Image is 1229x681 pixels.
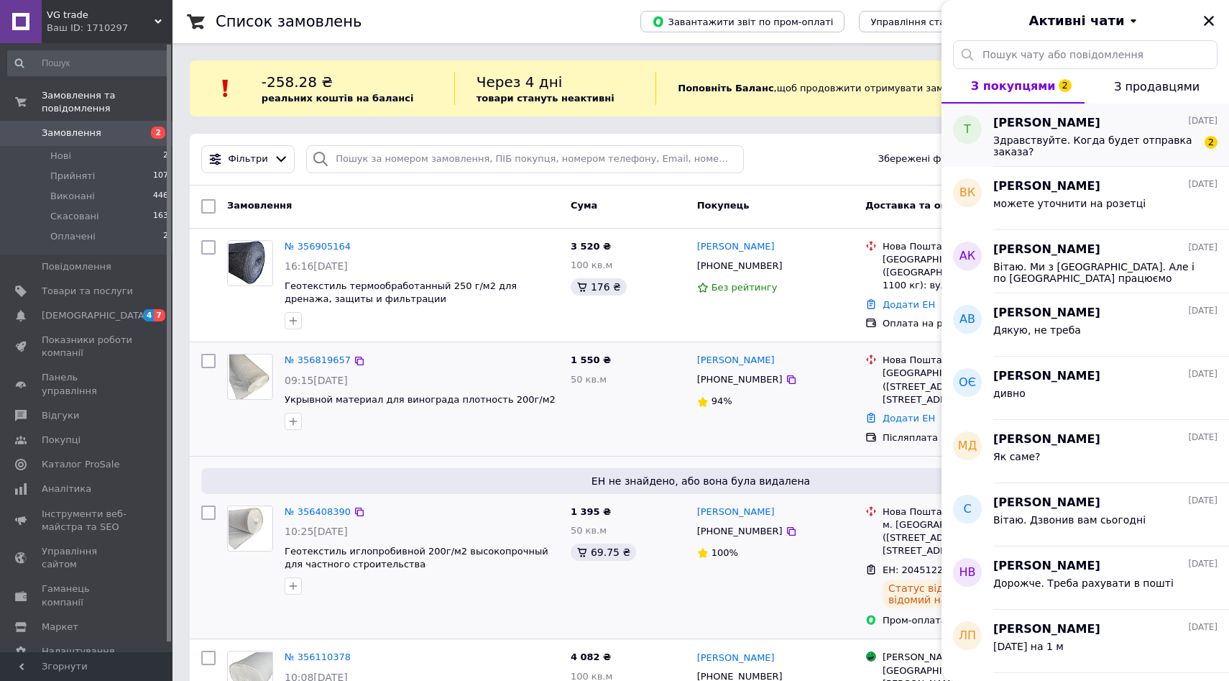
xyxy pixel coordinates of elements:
[42,260,111,273] span: Повідомлення
[42,545,133,571] span: Управління сайтом
[477,73,563,91] span: Через 4 дні
[42,334,133,360] span: Показники роботи компанії
[285,394,556,405] a: Укрывной материал для винограда плотность 200г/м2
[50,190,95,203] span: Виконані
[229,355,271,399] img: Фото товару
[50,170,95,183] span: Прийняті
[1200,12,1218,29] button: Закрити
[993,261,1197,284] span: Вітаю. Ми з [GEOGRAPHIC_DATA]. Але і по [GEOGRAPHIC_DATA] працюємо
[42,371,133,397] span: Панель управління
[42,645,115,658] span: Налаштування
[42,409,79,422] span: Відгуки
[262,73,333,91] span: -258.28 ₴
[883,506,1056,518] div: Нова Пошта
[1114,80,1200,93] span: З продавцями
[1059,79,1072,92] span: 2
[42,508,133,534] span: Інструменти веб-майстра та SEO
[285,260,348,272] span: 16:16[DATE]
[694,522,786,541] div: [PHONE_NUMBER]
[942,357,1229,420] button: ОЄ[PERSON_NAME][DATE]дивно
[942,610,1229,673] button: ЛП[PERSON_NAME][DATE][DATE] на 1 м
[993,388,1026,399] span: дивно
[153,190,168,203] span: 446
[959,311,975,328] span: АВ
[697,200,750,211] span: Покупець
[883,317,1056,330] div: Оплата на рахунок
[993,495,1100,511] span: [PERSON_NAME]
[163,230,168,243] span: 2
[993,115,1100,132] span: [PERSON_NAME]
[42,434,80,447] span: Покупці
[285,652,351,662] a: № 356110378
[678,83,773,93] b: Поповніть Баланс
[571,200,597,211] span: Cума
[971,79,1056,93] span: З покупцями
[1028,12,1124,30] span: Активні чати
[571,506,611,517] span: 1 395 ₴
[963,501,971,518] span: С
[285,526,348,537] span: 10:25[DATE]
[42,127,101,140] span: Замовлення
[883,253,1056,293] div: [GEOGRAPHIC_DATA] ([GEOGRAPHIC_DATA].), №38 (до 1100 кг): вул. [STREET_ADDRESS]
[42,89,172,115] span: Замовлення та повідомлення
[883,299,935,310] a: Додати ЕН
[694,370,786,389] div: [PHONE_NUMBER]
[942,69,1085,104] button: З покупцями2
[982,12,1189,30] button: Активні чати
[215,78,236,99] img: :exclamation:
[163,150,168,163] span: 2
[207,474,1195,488] span: ЕН не знайдено, або вона була видалена
[42,621,78,634] span: Маркет
[697,354,775,367] a: [PERSON_NAME]
[883,614,1056,627] div: Пром-оплата
[712,282,778,293] span: Без рейтингу
[694,257,786,275] div: [PHONE_NUMBER]
[227,354,273,400] a: Фото товару
[993,324,1081,336] span: Дякую, не треба
[958,438,977,454] span: МД
[883,240,1056,253] div: Нова Пошта
[42,483,91,495] span: Аналітика
[229,506,272,551] img: Фото товару
[883,367,1056,406] div: [GEOGRAPHIC_DATA] ([STREET_ADDRESS]: вул. [STREET_ADDRESS]
[42,582,133,608] span: Гаманець компанії
[640,11,844,32] button: Завантажити звіт по пром-оплаті
[47,22,172,35] div: Ваш ID: 1710297
[959,375,976,391] span: ОЄ
[1188,495,1218,507] span: [DATE]
[50,230,96,243] span: Оплачені
[1188,305,1218,317] span: [DATE]
[1188,115,1218,127] span: [DATE]
[697,240,775,254] a: [PERSON_NAME]
[865,200,972,211] span: Доставка та оплата
[229,241,272,285] img: Фото товару
[697,506,775,519] a: [PERSON_NAME]
[47,9,155,22] span: VG trade
[883,413,935,424] a: Додати ЕН
[262,93,414,104] b: реальних коштів на балансі
[42,285,133,298] span: Товари та послуги
[227,506,273,552] a: Фото товару
[959,565,975,581] span: НВ
[571,241,611,252] span: 3 520 ₴
[993,558,1100,575] span: [PERSON_NAME]
[993,242,1100,258] span: [PERSON_NAME]
[477,93,614,104] b: товари стануть неактивні
[216,13,362,30] h1: Список замовлень
[878,152,976,166] span: Збережені фільтри:
[942,230,1229,293] button: АК[PERSON_NAME][DATE]Вітаю. Ми з [GEOGRAPHIC_DATA]. Але і по [GEOGRAPHIC_DATA] працюємо
[959,628,976,644] span: ЛП
[1188,431,1218,444] span: [DATE]
[1188,558,1218,570] span: [DATE]
[571,260,612,270] span: 100 кв.м
[953,40,1218,69] input: Пошук чату або повідомлення
[229,152,268,166] span: Фільтри
[571,374,607,385] span: 50 кв.м
[883,518,1056,558] div: м. [GEOGRAPHIC_DATA] ([STREET_ADDRESS]: [STREET_ADDRESS][DATE]
[942,104,1229,167] button: Т[PERSON_NAME][DATE]Здравствуйте. Когда будет отправка заказа?2
[942,167,1229,230] button: вк[PERSON_NAME][DATE]можете уточнити на розетці
[993,178,1100,195] span: [PERSON_NAME]
[7,50,170,76] input: Пошук
[285,241,351,252] a: № 356905164
[993,641,1064,652] span: [DATE] на 1 м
